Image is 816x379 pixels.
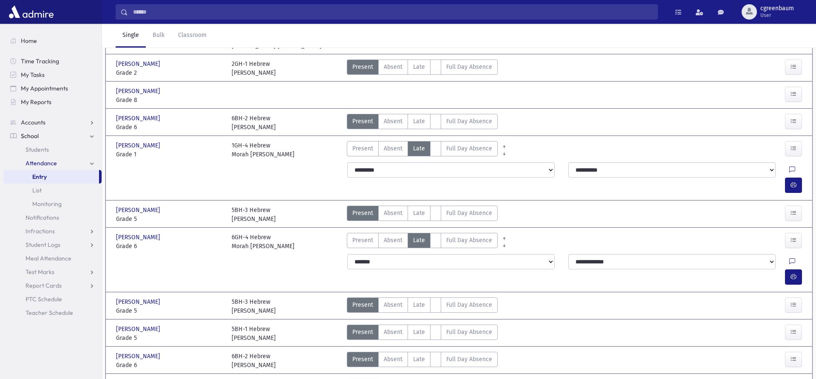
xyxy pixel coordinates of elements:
[25,295,62,303] span: PTC Schedule
[128,4,657,20] input: Search
[3,211,102,224] a: Notifications
[21,71,45,79] span: My Tasks
[347,352,498,370] div: AttTypes
[116,334,223,342] span: Grade 5
[32,187,42,194] span: List
[232,206,276,223] div: 5BH-3 Hebrew [PERSON_NAME]
[384,328,402,337] span: Absent
[347,59,498,77] div: AttTypes
[25,282,62,289] span: Report Cards
[413,300,425,309] span: Late
[347,206,498,223] div: AttTypes
[347,233,498,251] div: AttTypes
[352,328,373,337] span: Present
[3,82,102,95] a: My Appointments
[347,114,498,132] div: AttTypes
[446,144,492,153] span: Full Day Absence
[352,355,373,364] span: Present
[116,325,162,334] span: [PERSON_NAME]
[21,85,68,92] span: My Appointments
[146,24,171,48] a: Bulk
[116,306,223,315] span: Grade 5
[116,141,162,150] span: [PERSON_NAME]
[3,95,102,109] a: My Reports
[3,184,102,197] a: List
[25,214,59,221] span: Notifications
[384,236,402,245] span: Absent
[413,236,425,245] span: Late
[352,62,373,71] span: Present
[116,233,162,242] span: [PERSON_NAME]
[25,241,60,249] span: Student Logs
[413,328,425,337] span: Late
[232,233,295,251] div: 6GH-4 Hebrew Morah [PERSON_NAME]
[116,215,223,223] span: Grade 5
[232,141,295,159] div: 1GH-4 Hebrew Morah [PERSON_NAME]
[25,255,71,262] span: Meal Attendance
[347,325,498,342] div: AttTypes
[446,236,492,245] span: Full Day Absence
[21,119,45,126] span: Accounts
[446,328,492,337] span: Full Day Absence
[3,306,102,320] a: Teacher Schedule
[446,117,492,126] span: Full Day Absence
[116,150,223,159] span: Grade 1
[384,117,402,126] span: Absent
[116,361,223,370] span: Grade 6
[352,300,373,309] span: Present
[384,144,402,153] span: Absent
[3,54,102,68] a: Time Tracking
[352,209,373,218] span: Present
[446,209,492,218] span: Full Day Absence
[413,355,425,364] span: Late
[384,355,402,364] span: Absent
[3,197,102,211] a: Monitoring
[446,300,492,309] span: Full Day Absence
[116,206,162,215] span: [PERSON_NAME]
[116,96,223,105] span: Grade 8
[3,68,102,82] a: My Tasks
[3,265,102,279] a: Test Marks
[413,144,425,153] span: Late
[116,59,162,68] span: [PERSON_NAME]
[3,224,102,238] a: Infractions
[7,3,56,20] img: AdmirePro
[232,114,276,132] div: 6BH-2 Hebrew [PERSON_NAME]
[25,146,49,153] span: Students
[171,24,213,48] a: Classroom
[116,123,223,132] span: Grade 6
[384,209,402,218] span: Absent
[232,59,276,77] div: 2GH-1 Hebrew [PERSON_NAME]
[21,57,59,65] span: Time Tracking
[413,62,425,71] span: Late
[3,129,102,143] a: School
[3,170,99,184] a: Entry
[446,62,492,71] span: Full Day Absence
[25,227,55,235] span: Infractions
[21,132,39,140] span: School
[384,62,402,71] span: Absent
[352,236,373,245] span: Present
[3,143,102,156] a: Students
[384,300,402,309] span: Absent
[21,98,51,106] span: My Reports
[116,68,223,77] span: Grade 2
[413,117,425,126] span: Late
[21,37,37,45] span: Home
[413,209,425,218] span: Late
[3,116,102,129] a: Accounts
[3,34,102,48] a: Home
[116,242,223,251] span: Grade 6
[352,144,373,153] span: Present
[25,268,54,276] span: Test Marks
[3,292,102,306] a: PTC Schedule
[3,252,102,265] a: Meal Attendance
[25,159,57,167] span: Attendance
[3,156,102,170] a: Attendance
[32,200,62,208] span: Monitoring
[347,141,498,159] div: AttTypes
[232,297,276,315] div: 5BH-3 Hebrew [PERSON_NAME]
[116,87,162,96] span: [PERSON_NAME]
[760,5,794,12] span: cgreenbaum
[232,325,276,342] div: 5BH-1 Hebrew [PERSON_NAME]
